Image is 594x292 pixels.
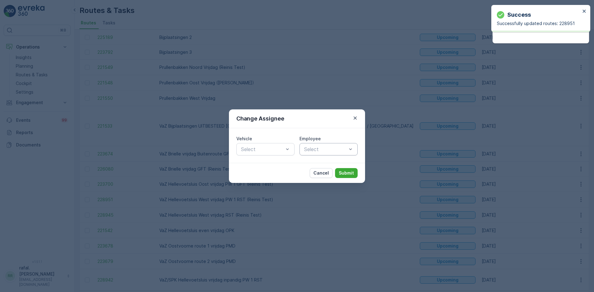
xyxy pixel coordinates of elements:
button: Cancel [310,168,333,178]
p: Change Assignee [236,114,284,123]
p: Cancel [313,170,329,176]
p: Submit [339,170,354,176]
p: Select [241,146,284,153]
label: Employee [299,136,321,141]
p: Success [507,11,531,19]
label: Vehicle [236,136,252,141]
button: Submit [335,168,358,178]
p: Select [304,146,347,153]
p: Successfully updated routes: 228951 [497,20,580,27]
button: close [582,9,587,15]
